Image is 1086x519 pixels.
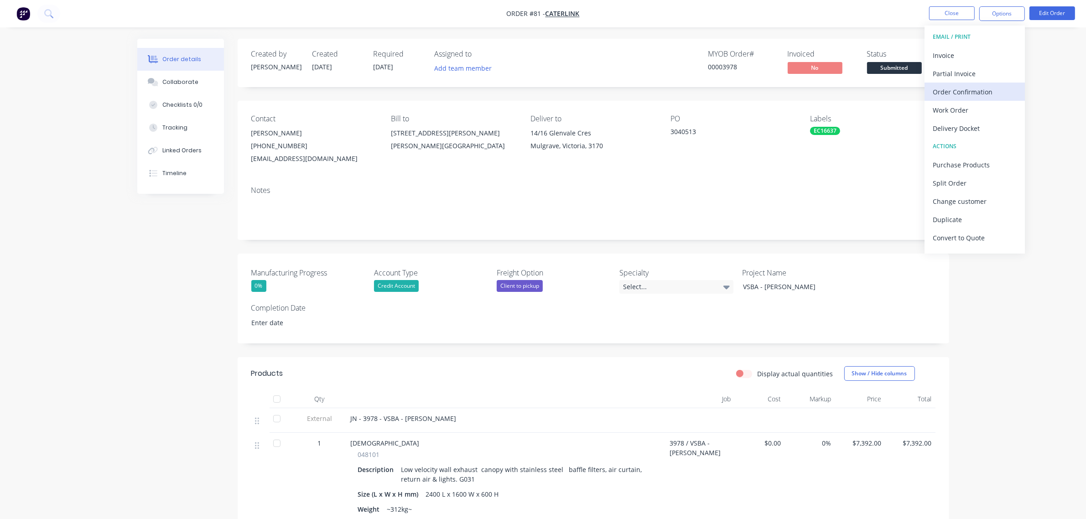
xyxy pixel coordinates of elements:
div: Linked Orders [162,146,202,155]
span: External [296,414,343,423]
button: Work Order [925,101,1025,119]
div: Total [885,390,935,408]
button: EMAIL / PRINT [925,28,1025,46]
div: Work Order [933,104,1017,117]
div: VSBA - [PERSON_NAME] [736,280,850,293]
div: Created [312,50,363,58]
span: No [788,62,842,73]
div: Credit Account [374,280,419,292]
div: 14/16 Glenvale CresMulgrave, Victoria, 3170 [530,127,655,156]
label: Freight Option [497,267,611,278]
div: Purchase Products [933,158,1017,171]
div: Timeline [162,169,187,177]
div: Client to pickup [497,280,543,292]
div: 00003978 [708,62,777,72]
div: Products [251,368,283,379]
div: Delivery Docket [933,122,1017,135]
button: Close [929,6,975,20]
div: Convert to Quote [933,231,1017,244]
div: Markup [785,390,835,408]
div: Created by [251,50,301,58]
button: Purchase Products [925,156,1025,174]
div: [PERSON_NAME] [251,127,376,140]
button: Invoice [925,46,1025,64]
button: Checklists 0/0 [137,93,224,116]
div: Tracking [162,124,187,132]
div: Mulgrave, Victoria, 3170 [530,140,655,152]
div: Size (L x W x H mm) [358,488,422,501]
div: 14/16 Glenvale Cres [530,127,655,140]
div: PO [670,114,795,123]
button: Timeline [137,162,224,185]
span: 1 [318,438,322,448]
div: [PERSON_NAME] [251,62,301,72]
button: Partial Invoice [925,64,1025,83]
div: Weight [358,503,384,516]
div: Order details [162,55,201,63]
div: Invoiced [788,50,856,58]
div: Change customer [933,195,1017,208]
button: Add team member [435,62,497,74]
div: EC16637 [810,127,840,135]
div: Checklists 0/0 [162,101,203,109]
button: Collaborate [137,71,224,93]
button: Edit Order [1029,6,1075,20]
input: Enter date [245,316,359,329]
div: Job [666,390,735,408]
button: Convert to Quote [925,228,1025,247]
button: Show / Hide columns [844,366,915,381]
span: $7,392.00 [889,438,932,448]
div: Status [867,50,935,58]
button: Order details [137,48,224,71]
div: Deliver to [530,114,655,123]
div: Archive [933,249,1017,263]
button: Archive [925,247,1025,265]
button: Change customer [925,192,1025,210]
div: ~312kg~ [384,503,416,516]
div: 0% [251,280,266,292]
button: Linked Orders [137,139,224,162]
div: Notes [251,186,935,195]
div: Contact [251,114,376,123]
span: [DEMOGRAPHIC_DATA] [351,439,420,447]
div: Bill to [391,114,516,123]
div: ACTIONS [933,140,1017,152]
div: Partial Invoice [933,67,1017,80]
button: Duplicate [925,210,1025,228]
div: MYOB Order # [708,50,777,58]
div: Invoice [933,49,1017,62]
label: Completion Date [251,302,365,313]
div: 3040513 [670,127,785,140]
div: Cost [735,390,785,408]
div: [STREET_ADDRESS][PERSON_NAME][PERSON_NAME][GEOGRAPHIC_DATA] [391,127,516,156]
span: 0% [789,438,831,448]
span: Order #81 - [507,10,546,18]
span: JN - 3978 - VSBA - [PERSON_NAME] [351,414,457,423]
span: $0.00 [738,438,781,448]
div: EMAIL / PRINT [933,31,1017,43]
button: Add team member [429,62,496,74]
button: Order Confirmation [925,83,1025,101]
a: Caterlink [546,10,580,18]
button: Tracking [137,116,224,139]
div: [PERSON_NAME][PHONE_NUMBER][EMAIL_ADDRESS][DOMAIN_NAME] [251,127,376,165]
label: Project Name [742,267,856,278]
div: Collaborate [162,78,198,86]
div: [PERSON_NAME][GEOGRAPHIC_DATA] [391,140,516,152]
label: Specialty [619,267,733,278]
span: 048101 [358,450,380,459]
button: ACTIONS [925,137,1025,156]
label: Manufacturing Progress [251,267,365,278]
div: Low velocity wall exhaust canopy with stainless steel baffle filters, air curtain, return air & l... [398,463,655,486]
button: Submitted [867,62,922,76]
span: $7,392.00 [839,438,882,448]
div: Order Confirmation [933,85,1017,99]
div: Price [835,390,885,408]
div: Duplicate [933,213,1017,226]
button: Split Order [925,174,1025,192]
div: Required [374,50,424,58]
button: Options [979,6,1025,21]
div: Description [358,463,398,476]
div: Qty [292,390,347,408]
